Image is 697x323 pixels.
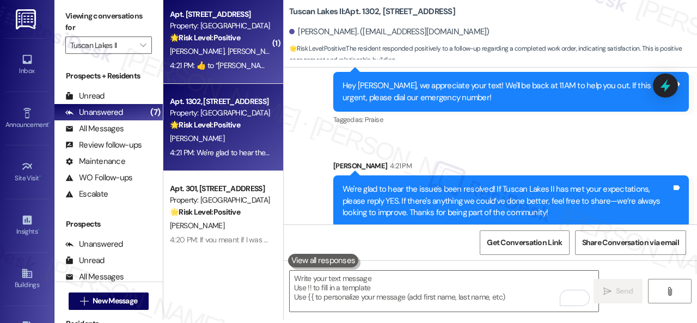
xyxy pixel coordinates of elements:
a: Insights • [5,211,49,240]
div: Unanswered [65,239,123,250]
div: Prospects + Residents [54,70,163,82]
div: Escalate [65,188,108,200]
span: [PERSON_NAME] [170,221,224,230]
span: • [48,119,50,127]
button: Share Conversation via email [575,230,686,255]
div: Review follow-ups [65,139,142,151]
div: WO Follow-ups [65,172,132,184]
div: Apt. [STREET_ADDRESS] [170,9,271,20]
a: Buildings [5,264,49,294]
b: Tuscan Lakes II: Apt. 1302, [STREET_ADDRESS] [289,6,455,17]
div: Property: [GEOGRAPHIC_DATA] [170,107,271,119]
button: Get Conversation Link [480,230,569,255]
span: Share Conversation via email [582,237,679,248]
strong: 🌟 Risk Level: Positive [170,33,240,42]
strong: 🌟 Risk Level: Positive [170,207,240,217]
label: Viewing conversations for [65,8,152,36]
i:  [80,297,88,306]
i:  [665,287,674,296]
div: [PERSON_NAME] [333,160,689,175]
strong: 🌟 Risk Level: Positive [170,120,240,130]
span: • [39,173,41,180]
div: All Messages [65,271,124,283]
textarea: To enrich screen reader interactions, please activate Accessibility in Grammarly extension settings [290,271,598,312]
a: Inbox [5,50,49,80]
input: All communities [70,36,134,54]
span: Get Conversation Link [487,237,562,248]
div: We're glad to hear the issue's been resolved! If Tuscan Lakes II has met your expectations, pleas... [343,184,671,218]
span: : The resident responded positively to a follow-up regarding a completed work order, indicating s... [289,43,697,66]
div: Unread [65,255,105,266]
div: [PERSON_NAME]. ([EMAIL_ADDRESS][DOMAIN_NAME]) [289,26,490,38]
img: ResiDesk Logo [16,9,38,29]
span: [PERSON_NAME] [170,46,228,56]
div: Property: [GEOGRAPHIC_DATA] [170,20,271,32]
div: Maintenance [65,156,125,167]
div: Prospects [54,218,163,230]
strong: 🌟 Risk Level: Positive [289,44,345,53]
span: Send [616,285,633,297]
div: Unanswered [65,107,123,118]
div: (7) [148,104,163,121]
div: Property: [GEOGRAPHIC_DATA] [170,194,271,206]
div: Apt. 301, [STREET_ADDRESS] [170,183,271,194]
div: Tagged as: [333,112,689,127]
div: All Messages [65,123,124,135]
button: New Message [69,292,149,310]
a: Site Visit • [5,157,49,187]
div: Unread [65,90,105,102]
span: [PERSON_NAME] [228,46,282,56]
span: • [38,226,39,234]
span: [PERSON_NAME] [170,133,224,143]
div: Apt. 1302, [STREET_ADDRESS] [170,96,271,107]
div: 4:20 PM: If you meant if I was physically on the property [DATE], the answer is no, because I'm n... [170,235,556,245]
i:  [140,41,146,50]
span: New Message [93,295,137,307]
i:  [603,287,612,296]
div: Hey [PERSON_NAME], we appreciate your text! We'll be back at 11AM to help you out. If this is urg... [343,80,671,103]
button: Send [594,279,643,303]
div: 4:21 PM [387,160,411,172]
span: Praise [365,115,383,124]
